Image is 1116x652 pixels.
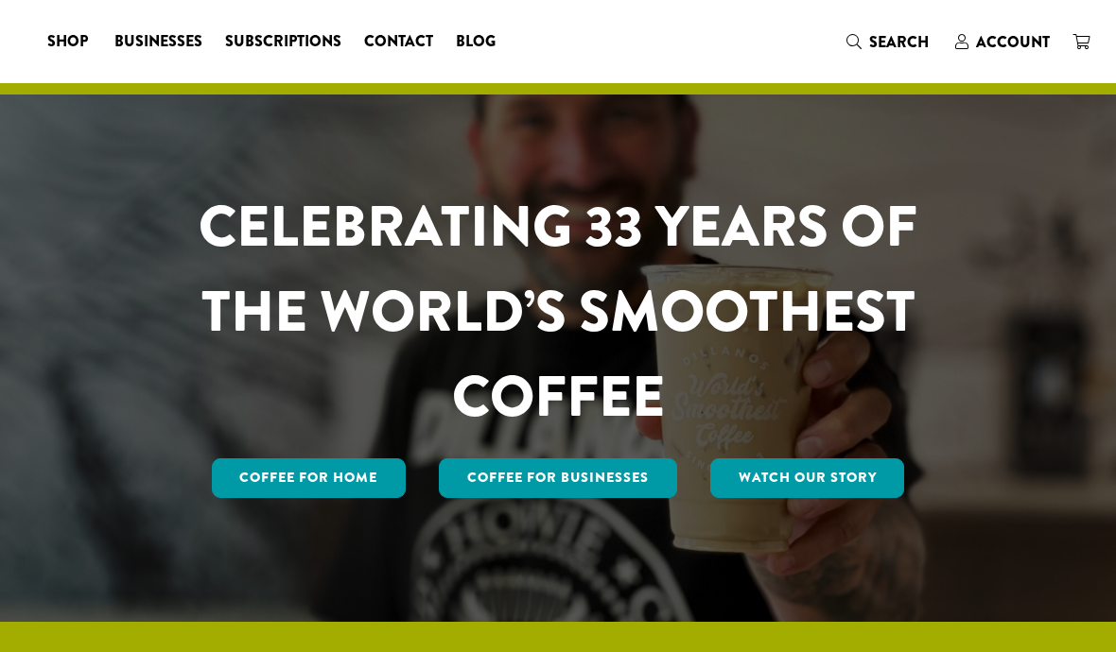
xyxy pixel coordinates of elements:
span: Search [869,31,929,53]
span: Contact [364,30,433,54]
a: Watch Our Story [710,458,905,498]
h1: CELEBRATING 33 YEARS OF THE WORLD’S SMOOTHEST COFFEE [150,184,967,439]
span: Subscriptions [225,30,341,54]
span: Shop [47,30,88,54]
span: Account [976,31,1050,53]
a: Search [835,26,944,58]
span: Blog [456,30,496,54]
a: Coffee For Businesses [439,458,677,498]
a: Shop [36,26,103,57]
a: Coffee for Home [212,458,407,498]
span: Businesses [114,30,202,54]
